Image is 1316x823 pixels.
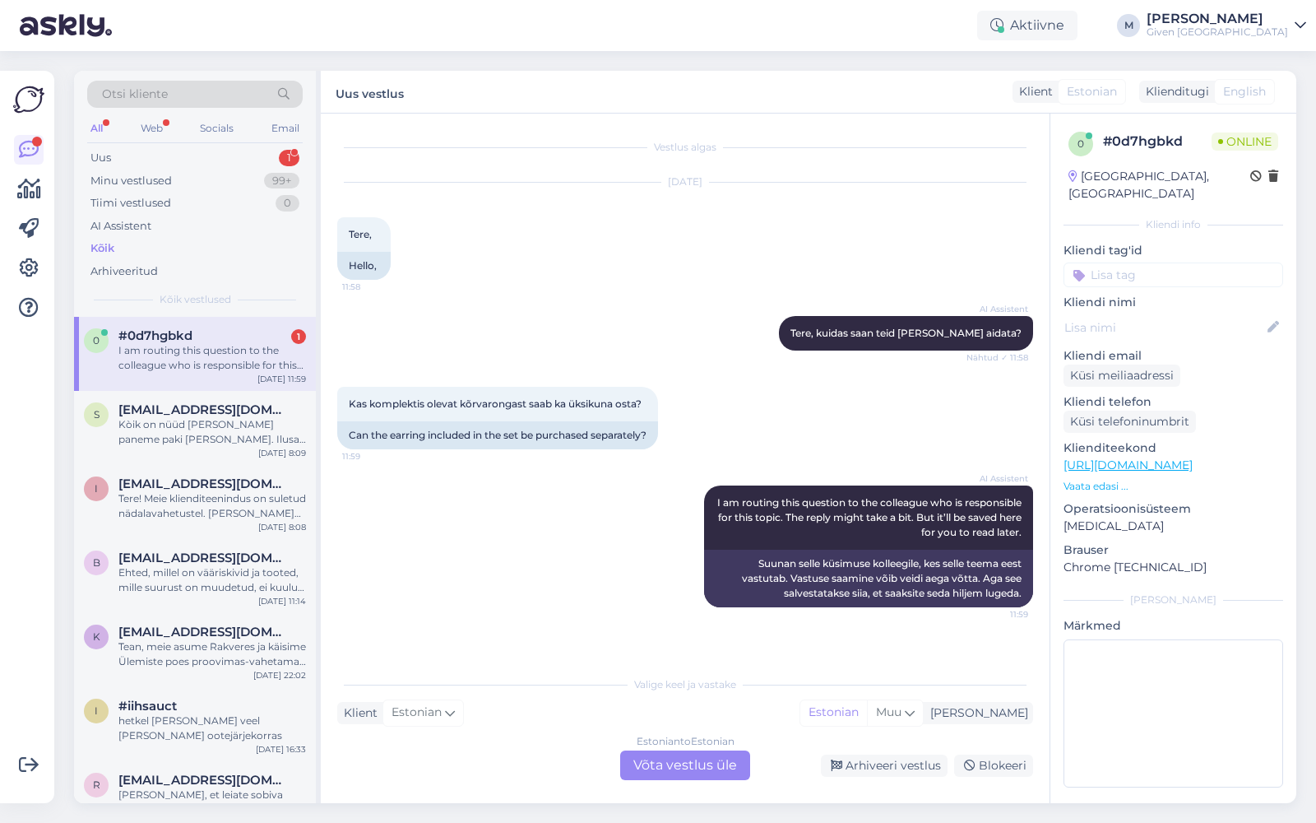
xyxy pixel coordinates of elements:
[264,173,299,189] div: 99+
[1063,263,1283,287] input: Lisa tag
[13,84,44,115] img: Askly Logo
[1064,319,1264,337] input: Lisa nimi
[337,704,378,722] div: Klient
[1103,132,1212,151] div: # 0d7hgbkd
[93,630,100,643] span: k
[1063,242,1283,259] p: Kliendi tag'id
[118,788,306,817] div: [PERSON_NAME], et leiate sobiva sõrmuse :) Ilusat päeva!
[276,195,299,212] div: 0
[966,472,1028,485] span: AI Assistent
[1068,168,1250,202] div: [GEOGRAPHIC_DATA], [GEOGRAPHIC_DATA]
[95,482,98,495] span: i
[90,150,111,166] div: Uus
[337,252,391,280] div: Hello,
[102,86,168,103] span: Otsi kliente
[1063,365,1180,387] div: Küsi meiliaadressi
[924,704,1028,722] div: [PERSON_NAME]
[704,550,1033,607] div: Suunan selle küsimuse kolleegile, kes selle teema eest vastutab. Vastuse saamine võib veidi aega ...
[279,150,299,166] div: 1
[1063,617,1283,635] p: Märkmed
[337,174,1033,189] div: [DATE]
[118,491,306,521] div: Tere! Meie klienditeenindus on suletud nädalavahetustel. [PERSON_NAME] tellimuse kätte saanud, si...
[1139,83,1209,100] div: Klienditugi
[342,450,404,463] span: 11:59
[620,751,750,780] div: Võta vestlus üle
[1063,542,1283,559] p: Brauser
[1212,133,1278,151] span: Online
[118,773,290,788] span: riho.sepp@outlook.com
[90,173,172,189] div: Minu vestlused
[637,734,734,749] div: Estonian to Estonian
[966,351,1028,364] span: Nähtud ✓ 11:58
[876,704,901,719] span: Muu
[118,699,177,714] span: #iihsauct
[800,700,867,725] div: Estonian
[90,218,151,235] div: AI Assistent
[258,447,306,459] div: [DATE] 8:09
[337,677,1033,692] div: Valige keel ja vastake
[1063,458,1193,472] a: [URL][DOMAIN_NAME]
[342,281,404,293] span: 11:58
[1063,217,1283,232] div: Kliendi info
[336,81,404,103] label: Uus vestlus
[118,625,290,639] span: kadri.viilu.001@mail.ee
[1063,559,1283,576] p: Chrome [TECHNICAL_ID]
[1063,393,1283,411] p: Kliendi telefon
[966,303,1028,315] span: AI Assistent
[118,639,306,669] div: Tean, meie asume Rakveres ja käisime Ülemiste poes proovimas-vahetamas veel mudelit.
[1117,14,1140,37] div: M
[258,595,306,607] div: [DATE] 11:14
[90,263,158,280] div: Arhiveeritud
[1147,26,1288,39] div: Given [GEOGRAPHIC_DATA]
[1147,12,1306,39] a: [PERSON_NAME]Given [GEOGRAPHIC_DATA]
[1077,137,1084,150] span: 0
[1063,439,1283,457] p: Klienditeekond
[118,343,306,373] div: I am routing this question to the colleague who is responsible for this topic. The reply might ta...
[137,118,166,139] div: Web
[258,521,306,533] div: [DATE] 8:08
[821,755,948,777] div: Arhiveeri vestlus
[256,743,306,756] div: [DATE] 16:33
[291,329,306,344] div: 1
[1063,593,1283,607] div: [PERSON_NAME]
[95,704,98,717] span: i
[1223,83,1266,100] span: English
[1063,294,1283,311] p: Kliendi nimi
[257,373,306,385] div: [DATE] 11:59
[1147,12,1288,26] div: [PERSON_NAME]
[717,496,1024,538] span: I am routing this question to the colleague who is responsible for this topic. The reply might ta...
[954,755,1033,777] div: Blokeeri
[90,240,114,257] div: Kõik
[118,565,306,595] div: Ehted, millel on vääriskivid ja tooted, mille suurust on muudetud, ei kuulu vahetamisele, välja a...
[93,556,100,569] span: b
[337,421,658,449] div: Can the earring included in the set be purchased separately?
[1063,347,1283,365] p: Kliendi email
[1012,83,1053,100] div: Klient
[118,417,306,447] div: Kòik on nüüd [PERSON_NAME] paneme paki [PERSON_NAME]. Ilusat päeva algust!
[160,292,231,307] span: Kõik vestlused
[118,714,306,743] div: hetkel [PERSON_NAME] veel [PERSON_NAME] ootejärjekorras
[1063,411,1196,433] div: Küsi telefoninumbrit
[337,140,1033,155] div: Vestlus algas
[118,328,192,343] span: #0d7hgbkd
[268,118,303,139] div: Email
[349,228,372,240] span: Tere,
[118,551,290,565] span: baik.aleksandra@gmail.com
[93,334,100,346] span: 0
[93,779,100,791] span: r
[118,402,290,417] span: simonovsemen2017@gmail.com
[253,669,306,681] div: [DATE] 22:02
[392,704,442,722] span: Estonian
[966,608,1028,621] span: 11:59
[1067,83,1117,100] span: Estonian
[977,11,1077,40] div: Aktiivne
[197,118,237,139] div: Socials
[94,408,100,421] span: s
[1063,479,1283,494] p: Vaata edasi ...
[87,118,106,139] div: All
[118,477,290,491] span: irinaorlov.est@gmail.com
[90,195,171,212] div: Tiimi vestlused
[349,398,642,410] span: Kas komplektis olevat kõrvarongast saab ka üksikuna osta?
[790,327,1022,339] span: Tere, kuidas saan teid [PERSON_NAME] aidata?
[1063,518,1283,535] p: [MEDICAL_DATA]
